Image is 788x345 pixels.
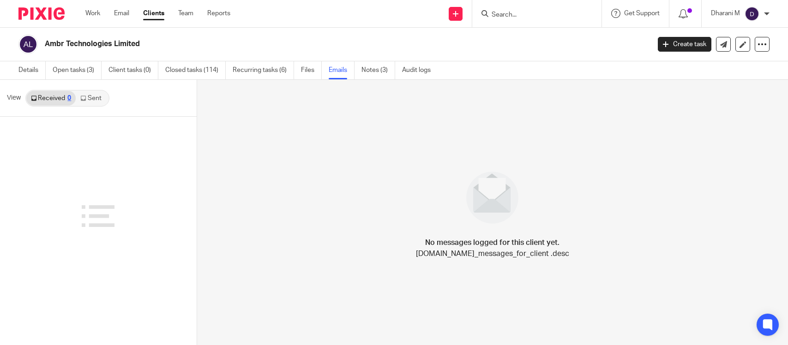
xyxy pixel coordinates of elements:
[624,10,660,17] span: Get Support
[207,9,230,18] a: Reports
[460,166,524,230] img: image
[361,61,395,79] a: Notes (3)
[85,9,100,18] a: Work
[329,61,355,79] a: Emails
[45,39,524,49] h2: Ambr Technologies Limited
[18,61,46,79] a: Details
[491,11,574,19] input: Search
[301,61,322,79] a: Files
[178,9,193,18] a: Team
[416,248,569,259] p: [DOMAIN_NAME]_messages_for_client .desc
[233,61,294,79] a: Recurring tasks (6)
[108,61,158,79] a: Client tasks (0)
[76,91,108,106] a: Sent
[18,7,65,20] img: Pixie
[18,35,38,54] img: svg%3E
[425,237,559,248] h4: No messages logged for this client yet.
[402,61,438,79] a: Audit logs
[711,9,740,18] p: Dharani M
[745,6,759,21] img: svg%3E
[26,91,76,106] a: Received0
[7,93,21,103] span: View
[143,9,164,18] a: Clients
[67,95,71,101] div: 0
[114,9,129,18] a: Email
[165,61,226,79] a: Closed tasks (114)
[53,61,102,79] a: Open tasks (3)
[658,37,711,52] a: Create task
